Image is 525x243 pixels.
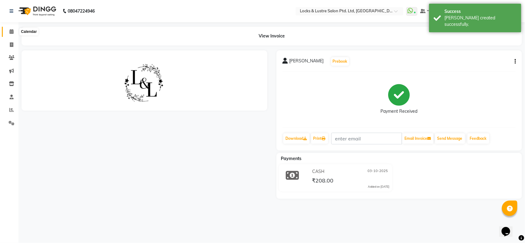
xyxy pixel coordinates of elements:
span: ₹208.00 [312,177,333,186]
span: [PERSON_NAME] [289,58,324,66]
div: View Invoice [22,27,522,45]
span: 03-10-2025 [368,168,388,175]
a: Feedback [467,133,489,144]
a: Download [283,133,310,144]
div: Bill created successfully. [444,15,517,28]
div: Success [444,8,517,15]
span: CASH [312,168,324,175]
button: Send Message [435,133,465,144]
iframe: chat widget [499,218,519,237]
button: Prebook [331,57,349,66]
input: enter email [331,133,402,144]
div: Payment Received [381,108,418,115]
div: Calendar [19,28,38,36]
b: 08047224946 [68,2,95,20]
button: Email Invoice [402,133,434,144]
div: Added on [DATE] [368,185,390,189]
img: file_1712815261979.jpeg [93,5,140,46]
a: Print [311,133,328,144]
img: logo [16,2,58,20]
span: Payments [281,156,302,161]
